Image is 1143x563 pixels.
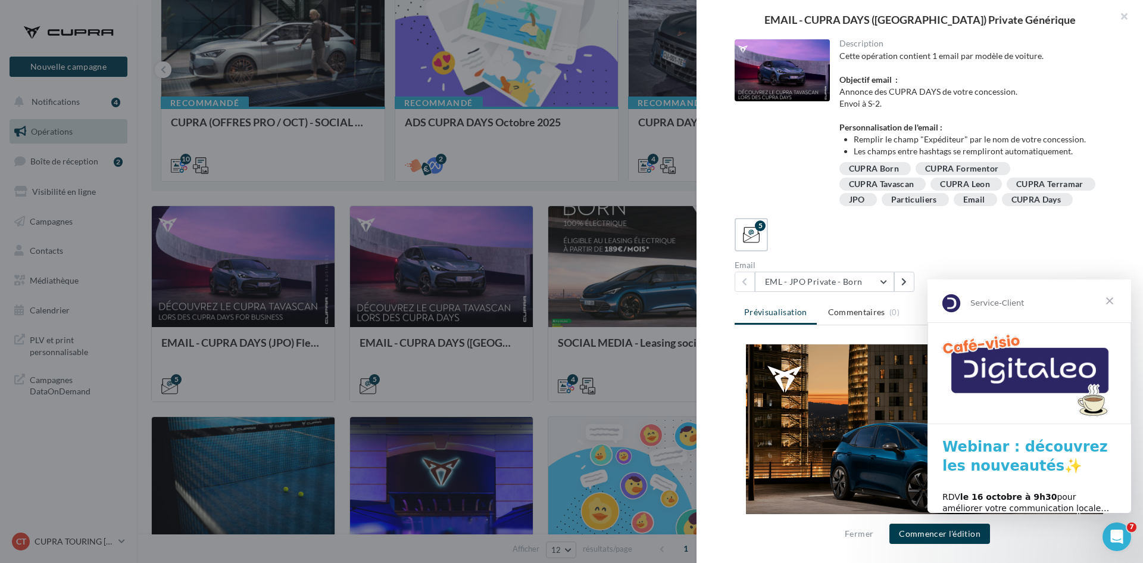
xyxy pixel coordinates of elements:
[755,220,766,231] div: 5
[927,279,1131,513] iframe: Intercom live chat message
[735,261,920,269] div: Email
[849,180,914,189] div: CUPRA Tavascan
[940,180,990,189] div: CUPRA Leon
[828,306,885,318] span: Commentaires
[53,242,103,251] strong: #firstName#,
[1011,195,1061,204] div: CUPRA Days
[849,164,900,173] div: CUPRA Born
[81,260,135,270] strong: CUPRA DAYS
[840,527,878,541] button: Fermer
[21,242,53,251] span: Bonjour
[33,213,130,222] b: le 16 octobre à 9h30
[839,122,942,132] strong: Personnalisation de l'email :
[1103,522,1131,551] iframe: Intercom live chat
[849,195,865,204] div: JPO
[839,39,1105,48] div: Description
[21,260,360,279] strong: CUPRA Born
[889,524,990,544] button: Commencer l'édition
[755,272,894,292] button: EML - JPO Private - Born
[925,164,998,173] div: CUPRA Formentor
[854,133,1105,145] li: Remplir le champ "Expéditeur" par le nom de votre concession.
[839,50,1105,157] div: Cette opération contient 1 email par modèle de voiture. Annonce des CUPRA DAYS de votre concessio...
[963,195,985,204] div: Email
[21,260,360,308] span: À l’occasion des , venez vivre l’expérience CUPRA et découvrez notre , 100 % électrique. Conçue p...
[854,145,1105,157] li: Les champs entre hashtags se rempliront automatiquement.
[839,74,898,85] strong: Objectif email :
[889,307,900,317] span: (0)
[891,195,937,204] div: Particuliers
[15,212,189,247] div: RDV pour améliorer votre communication locale… et attirer plus de clients !
[1127,522,1136,532] span: 7
[716,14,1124,25] div: EMAIL - CUPRA DAYS ([GEOGRAPHIC_DATA]) Private Générique
[1016,180,1083,189] div: CUPRA Terramar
